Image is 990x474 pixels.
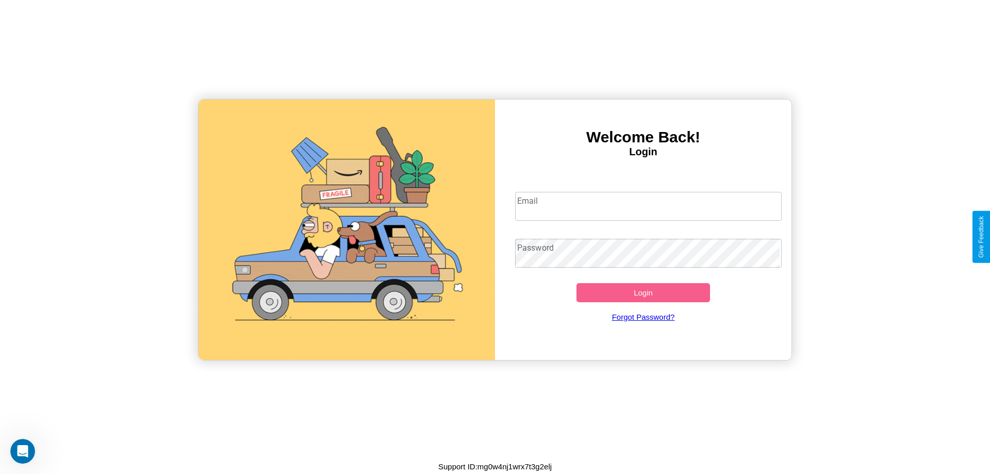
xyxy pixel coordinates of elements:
[576,283,710,302] button: Login
[495,128,791,146] h3: Welcome Back!
[495,146,791,158] h4: Login
[510,302,777,332] a: Forgot Password?
[978,216,985,258] div: Give Feedback
[438,460,552,473] p: Support ID: mg0w4nj1wrx7t3g2elj
[10,439,35,464] iframe: Intercom live chat
[199,100,495,360] img: gif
